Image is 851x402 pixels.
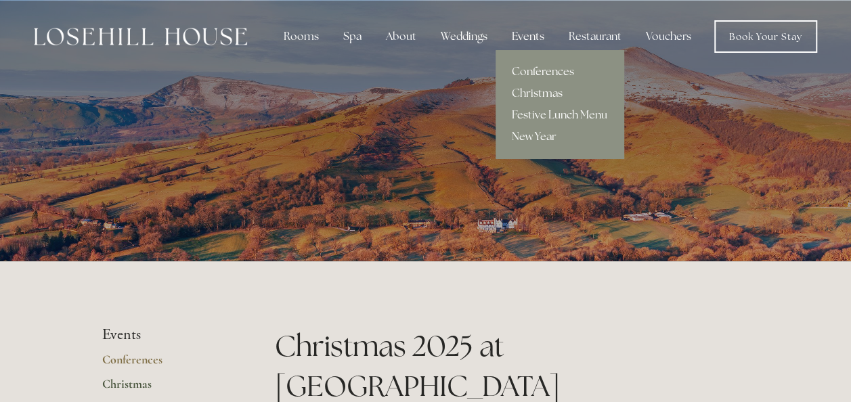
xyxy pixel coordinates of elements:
div: Events [501,23,555,50]
a: Vouchers [635,23,702,50]
a: New Year [496,126,624,148]
div: Restaurant [558,23,632,50]
li: Events [102,326,232,344]
div: Rooms [273,23,330,50]
div: About [375,23,427,50]
a: Conferences [496,61,624,83]
div: Spa [332,23,372,50]
a: Book Your Stay [714,20,817,53]
img: Losehill House [34,28,247,45]
div: Weddings [430,23,498,50]
a: Christmas [102,376,232,401]
a: Christmas [496,83,624,104]
a: Festive Lunch Menu [496,104,624,126]
a: Conferences [102,352,232,376]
